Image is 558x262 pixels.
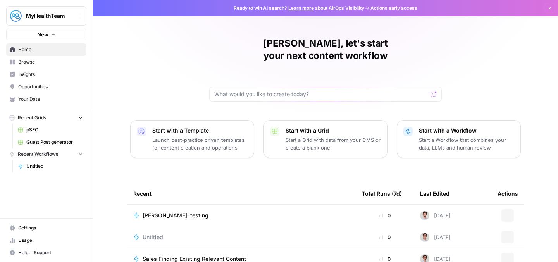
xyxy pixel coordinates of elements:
[18,59,83,65] span: Browse
[234,5,364,12] span: Ready to win AI search? about AirOps Visibility
[6,81,86,93] a: Opportunities
[26,139,83,146] span: Guest Post generator
[420,233,451,242] div: [DATE]
[18,151,58,158] span: Recent Workflows
[6,222,86,234] a: Settings
[286,127,381,134] p: Start with a Grid
[420,211,451,220] div: [DATE]
[14,124,86,136] a: pSEO
[18,96,83,103] span: Your Data
[419,136,514,152] p: Start a Workflow that combines your data, LLMs and human review
[9,9,23,23] img: MyHealthTeam Logo
[18,237,83,244] span: Usage
[6,6,86,26] button: Workspace: MyHealthTeam
[6,148,86,160] button: Recent Workflows
[152,136,248,152] p: Launch best-practice driven templates for content creation and operations
[18,46,83,53] span: Home
[14,160,86,172] a: Untitled
[362,233,408,241] div: 0
[130,120,254,158] button: Start with a TemplateLaunch best-practice driven templates for content creation and operations
[420,233,429,242] img: tdmuw9wfe40fkwq84phcceuazoww
[18,83,83,90] span: Opportunities
[18,224,83,231] span: Settings
[420,211,429,220] img: tdmuw9wfe40fkwq84phcceuazoww
[6,43,86,56] a: Home
[498,183,518,204] div: Actions
[133,183,350,204] div: Recent
[18,71,83,78] span: Insights
[6,29,86,40] button: New
[26,163,83,170] span: Untitled
[6,246,86,259] button: Help + Support
[6,56,86,68] a: Browse
[6,234,86,246] a: Usage
[26,12,73,20] span: MyHealthTeam
[362,183,402,204] div: Total Runs (7d)
[370,5,417,12] span: Actions early access
[18,114,46,121] span: Recent Grids
[420,183,449,204] div: Last Edited
[263,120,387,158] button: Start with a GridStart a Grid with data from your CMS or create a blank one
[37,31,48,38] span: New
[288,5,314,11] a: Learn more
[133,233,350,241] a: Untitled
[6,112,86,124] button: Recent Grids
[18,249,83,256] span: Help + Support
[26,126,83,133] span: pSEO
[143,233,163,241] span: Untitled
[14,136,86,148] a: Guest Post generator
[362,212,408,219] div: 0
[209,37,442,62] h1: [PERSON_NAME], let's start your next content workflow
[6,93,86,105] a: Your Data
[214,90,427,98] input: What would you like to create today?
[397,120,521,158] button: Start with a WorkflowStart a Workflow that combines your data, LLMs and human review
[6,68,86,81] a: Insights
[133,212,350,219] a: [PERSON_NAME]. testing
[152,127,248,134] p: Start with a Template
[419,127,514,134] p: Start with a Workflow
[286,136,381,152] p: Start a Grid with data from your CMS or create a blank one
[143,212,208,219] span: [PERSON_NAME]. testing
